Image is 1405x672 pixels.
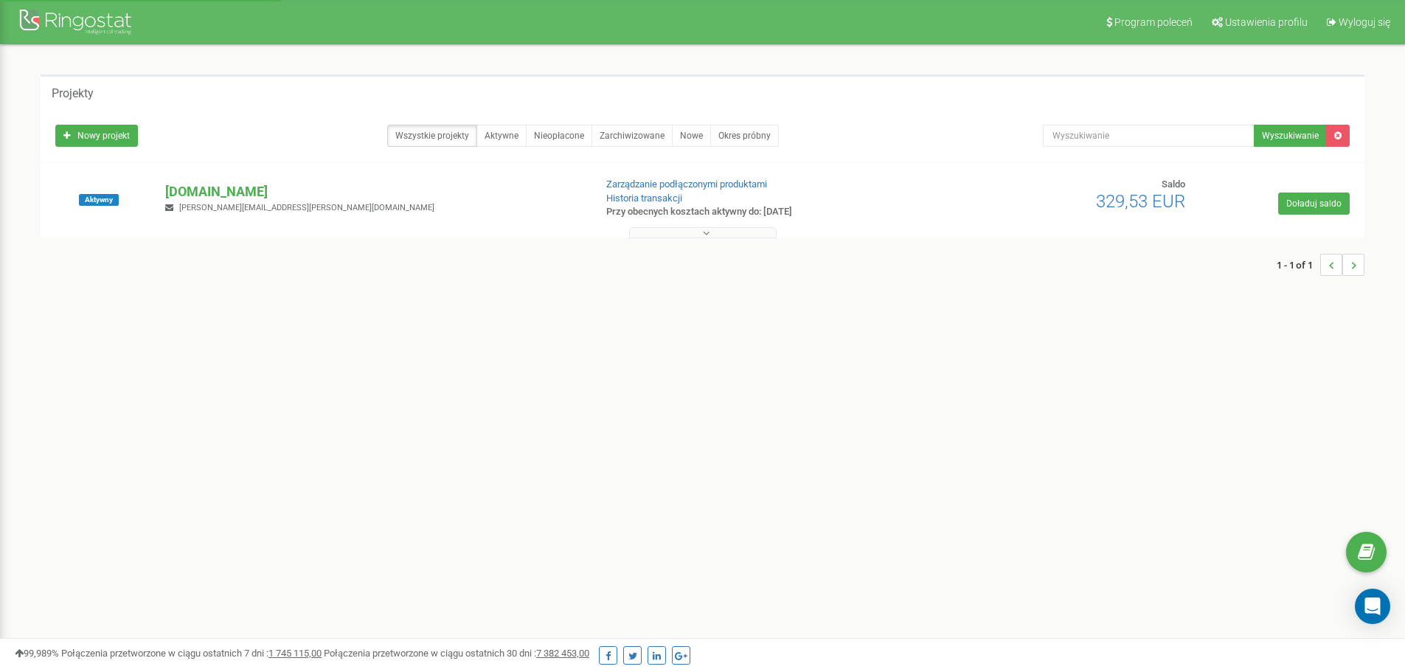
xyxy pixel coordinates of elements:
a: Nowy projekt [55,125,138,147]
span: Ustawienia profilu [1225,16,1308,28]
span: Połączenia przetworzone w ciągu ostatnich 30 dni : [324,648,589,659]
span: 99,989% [15,648,59,659]
span: 1 - 1 of 1 [1277,254,1320,276]
nav: ... [1277,239,1364,291]
a: Zarchiwizowane [592,125,673,147]
u: 1 745 115,00 [268,648,322,659]
span: Wyloguj się [1339,16,1390,28]
a: Zarządzanie podłączonymi produktami [606,179,767,190]
span: Połączenia przetworzone w ciągu ostatnich 7 dni : [61,648,322,659]
span: Program poleceń [1114,16,1193,28]
a: Aktywne [476,125,527,147]
p: [DOMAIN_NAME] [165,182,582,201]
a: Historia transakcji [606,193,682,204]
u: 7 382 453,00 [536,648,589,659]
button: Wyszukiwanie [1254,125,1327,147]
span: Saldo [1162,179,1185,190]
input: Wyszukiwanie [1043,125,1255,147]
a: Nowe [672,125,711,147]
div: Open Intercom Messenger [1355,589,1390,624]
h5: Projekty [52,87,94,100]
a: Nieopłacone [526,125,592,147]
span: Aktywny [79,194,119,206]
a: Doładuj saldo [1278,193,1350,215]
a: Wszystkie projekty [387,125,477,147]
a: Okres próbny [710,125,779,147]
p: Przy obecnych kosztach aktywny do: [DATE] [606,205,913,219]
span: [PERSON_NAME][EMAIL_ADDRESS][PERSON_NAME][DOMAIN_NAME] [179,203,434,212]
span: 329,53 EUR [1096,191,1185,212]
